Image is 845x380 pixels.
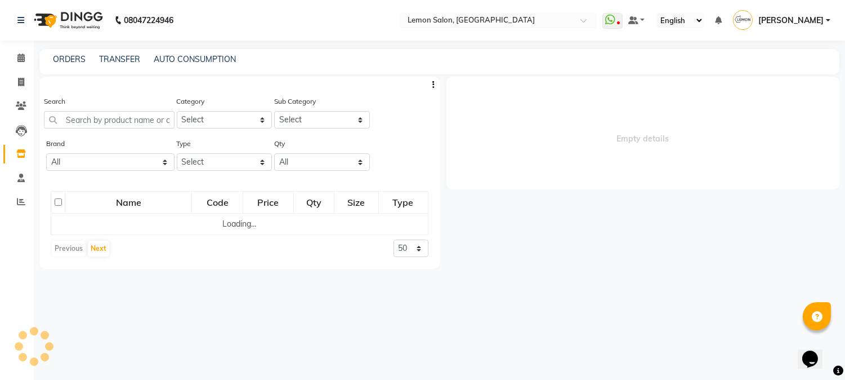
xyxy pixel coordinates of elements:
[244,192,293,213] div: Price
[44,111,175,129] input: Search by product name or code
[154,54,236,64] a: AUTO CONSUMPTION
[446,77,840,189] span: Empty details
[193,192,242,213] div: Code
[733,10,753,30] img: Sana Mansoori
[29,5,106,36] img: logo
[53,54,86,64] a: ORDERS
[99,54,140,64] a: TRANSFER
[798,335,834,369] iframe: chat widget
[46,139,65,149] label: Brand
[51,214,428,235] td: Loading...
[274,96,316,107] label: Sub Category
[294,192,333,213] div: Qty
[758,15,824,26] span: [PERSON_NAME]
[177,96,205,107] label: Category
[124,5,173,36] b: 08047224946
[88,241,109,257] button: Next
[379,192,427,213] div: Type
[177,139,191,149] label: Type
[335,192,378,213] div: Size
[44,96,65,107] label: Search
[274,139,285,149] label: Qty
[66,192,191,213] div: Name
